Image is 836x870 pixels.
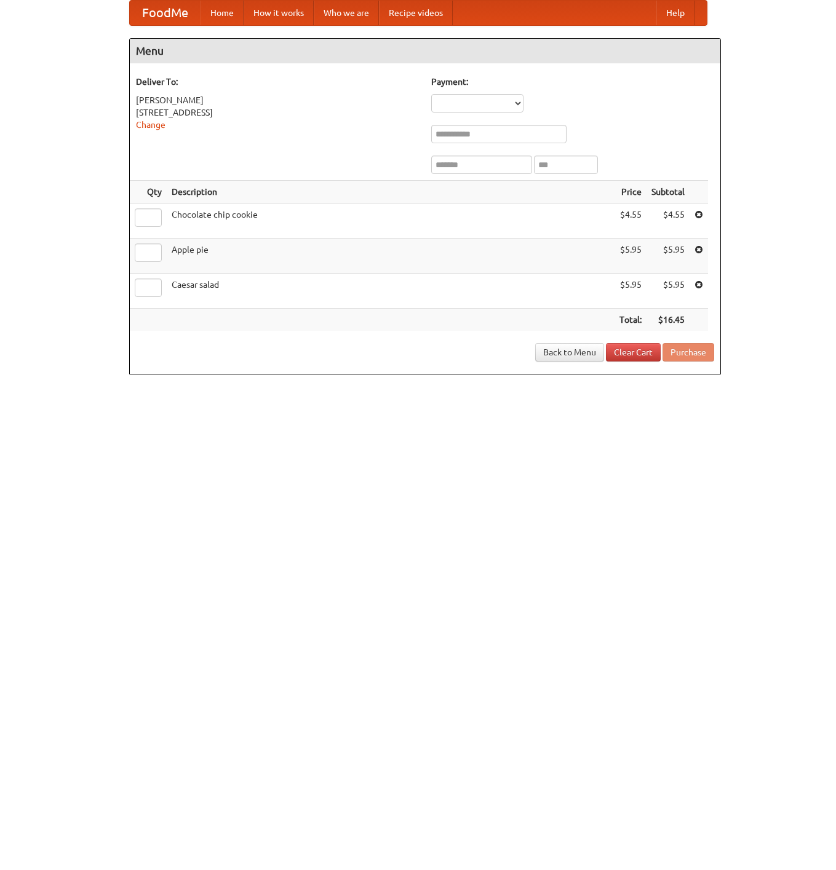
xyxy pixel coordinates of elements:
[136,106,419,119] div: [STREET_ADDRESS]
[647,181,690,204] th: Subtotal
[615,181,647,204] th: Price
[615,274,647,309] td: $5.95
[314,1,379,25] a: Who we are
[201,1,244,25] a: Home
[647,309,690,331] th: $16.45
[615,204,647,239] td: $4.55
[167,181,615,204] th: Description
[136,76,419,88] h5: Deliver To:
[130,181,167,204] th: Qty
[647,239,690,274] td: $5.95
[535,343,604,362] a: Back to Menu
[615,309,647,331] th: Total:
[167,204,615,239] td: Chocolate chip cookie
[167,239,615,274] td: Apple pie
[130,1,201,25] a: FoodMe
[663,343,714,362] button: Purchase
[130,39,720,63] h4: Menu
[647,204,690,239] td: $4.55
[379,1,453,25] a: Recipe videos
[656,1,695,25] a: Help
[606,343,661,362] a: Clear Cart
[136,94,419,106] div: [PERSON_NAME]
[615,239,647,274] td: $5.95
[244,1,314,25] a: How it works
[167,274,615,309] td: Caesar salad
[647,274,690,309] td: $5.95
[136,120,165,130] a: Change
[431,76,714,88] h5: Payment:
